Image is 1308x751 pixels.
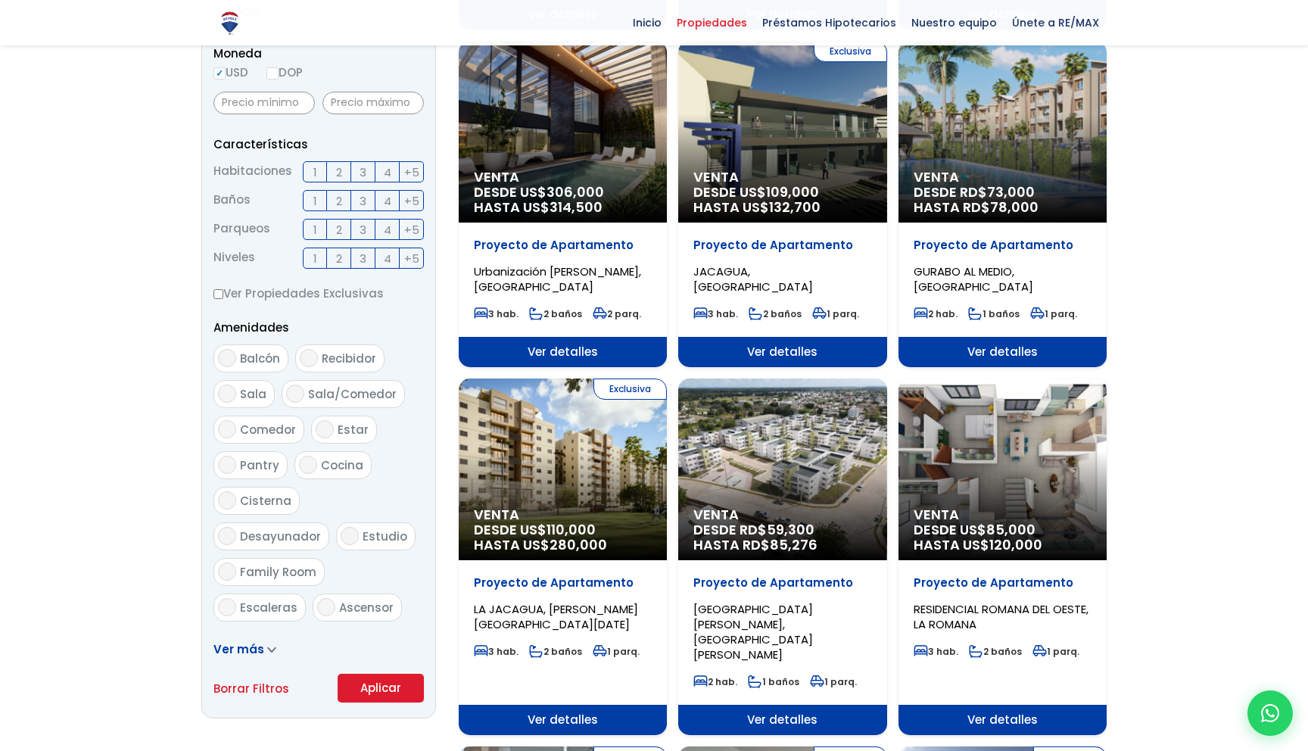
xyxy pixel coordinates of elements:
span: 2 hab. [693,675,737,688]
span: 1 [313,163,317,182]
a: Exclusiva Venta DESDE US$109,000 HASTA US$132,700 Proyecto de Apartamento JACAGUA, [GEOGRAPHIC_DA... [678,41,886,367]
span: 3 [360,192,366,210]
span: Desayunador [240,528,321,544]
span: Estudio [363,528,407,544]
span: +5 [404,249,419,268]
label: USD [213,63,248,82]
span: DESDE RD$ [914,185,1092,215]
span: Venta [474,170,652,185]
span: JACAGUA, [GEOGRAPHIC_DATA] [693,263,813,294]
span: DESDE US$ [693,185,871,215]
span: 109,000 [766,182,819,201]
span: 2 [336,249,342,268]
span: Ver detalles [898,337,1107,367]
span: 3 hab. [474,307,519,320]
span: Únete a RE/MAX [1004,11,1107,34]
span: Ver más [213,641,264,657]
span: +5 [404,220,419,239]
input: Ascensor [317,598,335,616]
span: 73,000 [987,182,1035,201]
span: Venta [693,170,871,185]
input: Desayunador [218,527,236,545]
span: 2 [336,192,342,210]
span: 4 [384,163,391,182]
input: Comedor [218,420,236,438]
p: Amenidades [213,318,424,337]
span: 3 hab. [914,645,958,658]
span: Ver detalles [898,705,1107,735]
input: Precio máximo [322,92,424,114]
span: DESDE US$ [474,185,652,215]
span: Propiedades [669,11,755,34]
a: Venta DESDE RD$59,300 HASTA RD$85,276 Proyecto de Apartamento [GEOGRAPHIC_DATA][PERSON_NAME], [GE... [678,379,886,735]
input: Escaleras [218,598,236,616]
span: Pantry [240,457,279,473]
span: HASTA US$ [474,538,652,553]
input: Balcón [218,349,236,367]
a: Venta DESDE US$85,000 HASTA US$120,000 Proyecto de Apartamento RESIDENCIAL ROMANA DEL OESTE, LA R... [898,379,1107,735]
span: 85,000 [986,520,1035,539]
span: Moneda [213,44,424,63]
span: 1 parq. [1032,645,1079,658]
p: Proyecto de Apartamento [693,575,871,591]
span: Niveles [213,248,255,269]
span: Venta [914,507,1092,522]
span: Ver detalles [459,337,667,367]
p: Proyecto de Apartamento [474,238,652,253]
span: 2 [336,163,342,182]
span: 1 baños [748,675,799,688]
span: Exclusiva [593,379,667,400]
input: Family Room [218,562,236,581]
span: HASTA US$ [914,538,1092,553]
span: HASTA RD$ [914,200,1092,215]
input: Ver Propiedades Exclusivas [213,289,223,299]
span: 78,000 [990,198,1039,217]
input: Recibidor [300,349,318,367]
span: Habitaciones [213,161,292,182]
span: Parqueos [213,219,270,240]
span: 2 baños [749,307,802,320]
button: Aplicar [338,674,424,703]
span: Inicio [625,11,669,34]
img: Logo de REMAX [216,10,243,36]
span: 1 [313,220,317,239]
a: Ver más [213,641,276,657]
span: 3 [360,220,366,239]
input: Estar [316,420,334,438]
span: RESIDENCIAL ROMANA DEL OESTE, LA ROMANA [914,601,1088,632]
span: 120,000 [989,535,1042,554]
span: 2 parq. [593,307,641,320]
p: Proyecto de Apartamento [474,575,652,591]
input: DOP [266,67,279,79]
span: +5 [404,163,419,182]
span: 3 [360,249,366,268]
span: Estar [338,422,369,438]
span: Ascensor [339,600,394,615]
p: Proyecto de Apartamento [914,238,1092,253]
input: Precio mínimo [213,92,315,114]
span: 2 [336,220,342,239]
span: Ver detalles [459,705,667,735]
span: 306,000 [547,182,604,201]
label: Ver Propiedades Exclusivas [213,284,424,303]
span: HASTA US$ [693,200,871,215]
input: Sala/Comedor [286,385,304,403]
span: Sala/Comedor [308,386,397,402]
span: 1 [313,249,317,268]
span: +5 [404,192,419,210]
input: Cisterna [218,491,236,509]
span: Ver detalles [678,337,886,367]
span: Cisterna [240,493,291,509]
span: 3 [360,163,366,182]
a: Venta DESDE US$306,000 HASTA US$314,500 Proyecto de Apartamento Urbanización [PERSON_NAME], [GEOG... [459,41,667,367]
input: Cocina [299,456,317,474]
span: [GEOGRAPHIC_DATA][PERSON_NAME], [GEOGRAPHIC_DATA][PERSON_NAME] [693,601,813,662]
input: Sala [218,385,236,403]
span: Sala [240,386,266,402]
span: 2 baños [529,645,582,658]
span: Recibidor [322,351,376,366]
span: DESDE RD$ [693,522,871,553]
a: Borrar Filtros [213,679,289,698]
span: 1 parq. [812,307,859,320]
span: Venta [693,507,871,522]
